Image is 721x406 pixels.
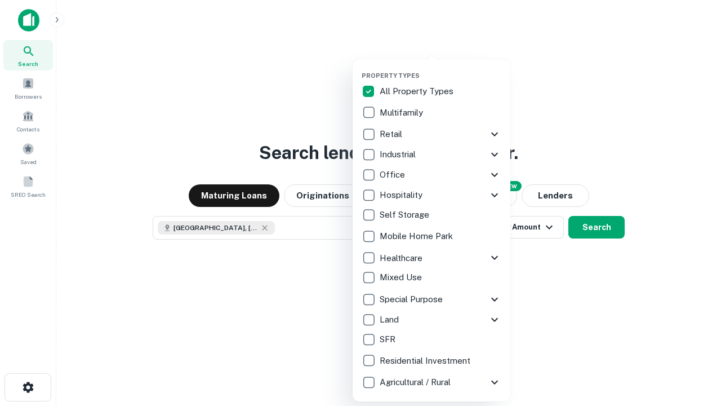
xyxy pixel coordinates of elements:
p: SFR [380,333,398,346]
p: Special Purpose [380,293,445,306]
p: Self Storage [380,208,431,222]
div: Healthcare [362,248,501,268]
div: Special Purpose [362,289,501,310]
span: Property Types [362,72,420,79]
p: Land [380,313,401,326]
p: All Property Types [380,85,456,98]
div: Agricultural / Rural [362,372,501,392]
p: Hospitality [380,188,425,202]
p: Industrial [380,148,418,161]
p: Office [380,168,407,182]
p: Residential Investment [380,354,473,368]
div: Hospitality [362,185,501,205]
iframe: Chat Widget [665,316,721,370]
p: Agricultural / Rural [380,376,453,389]
p: Multifamily [380,106,425,120]
div: Retail [362,124,501,144]
p: Healthcare [380,251,425,265]
div: Office [362,165,501,185]
div: Land [362,310,501,330]
p: Mixed Use [380,271,424,284]
p: Retail [380,127,404,141]
p: Mobile Home Park [380,230,455,243]
div: Industrial [362,144,501,165]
